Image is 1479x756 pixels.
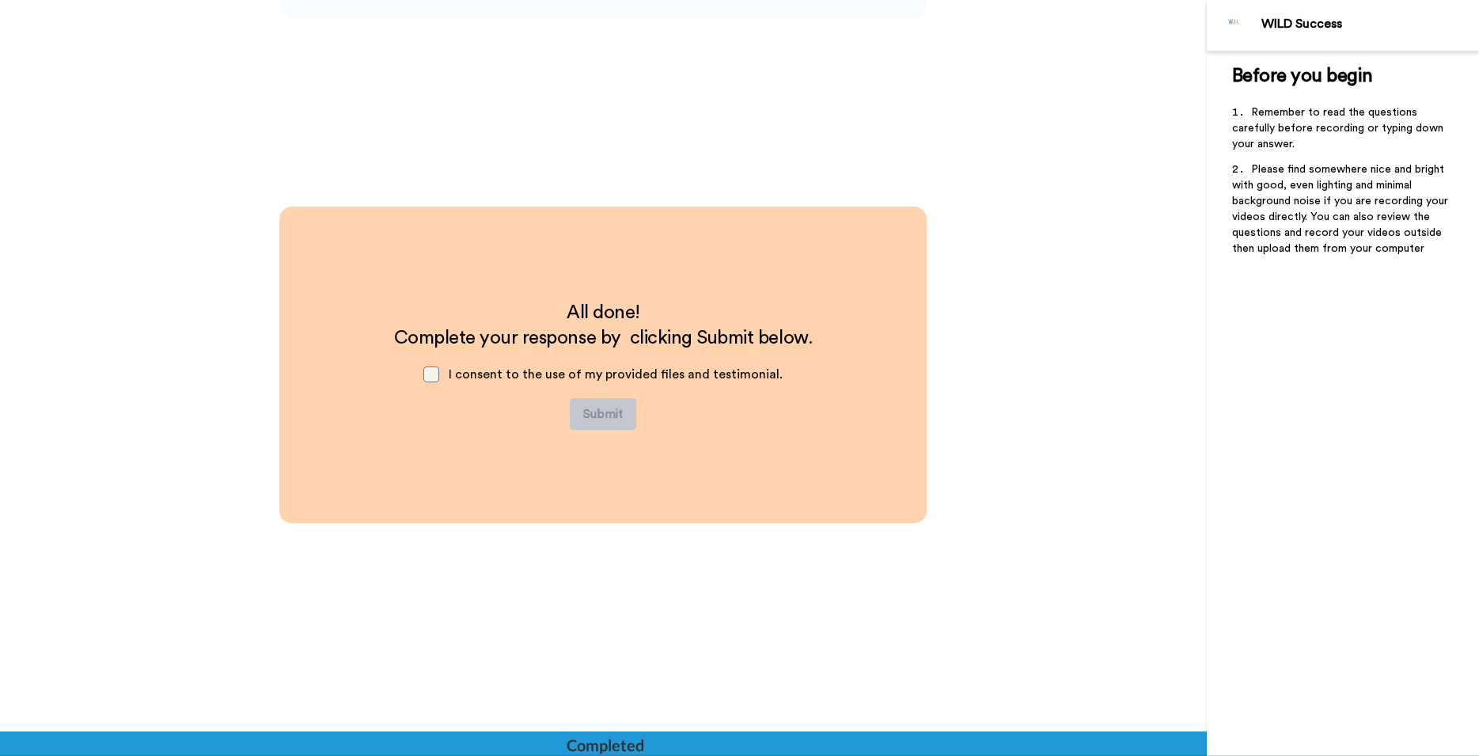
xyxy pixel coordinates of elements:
[394,329,813,348] span: Complete your response by clicking Submit below.
[567,303,640,322] span: All done!
[1232,107,1447,150] span: Remember to read the questions carefully before recording or typing down your answer.
[570,398,636,430] button: Submit
[1261,17,1478,32] div: WILD Success
[567,734,643,756] div: Completed
[1232,164,1451,254] span: Please find somewhere nice and bright with good, even lighting and minimal background noise if yo...
[449,368,783,381] span: I consent to the use of my provided files and testimonial.
[1232,66,1372,85] span: Before you begin
[1215,6,1253,44] img: Profile Image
